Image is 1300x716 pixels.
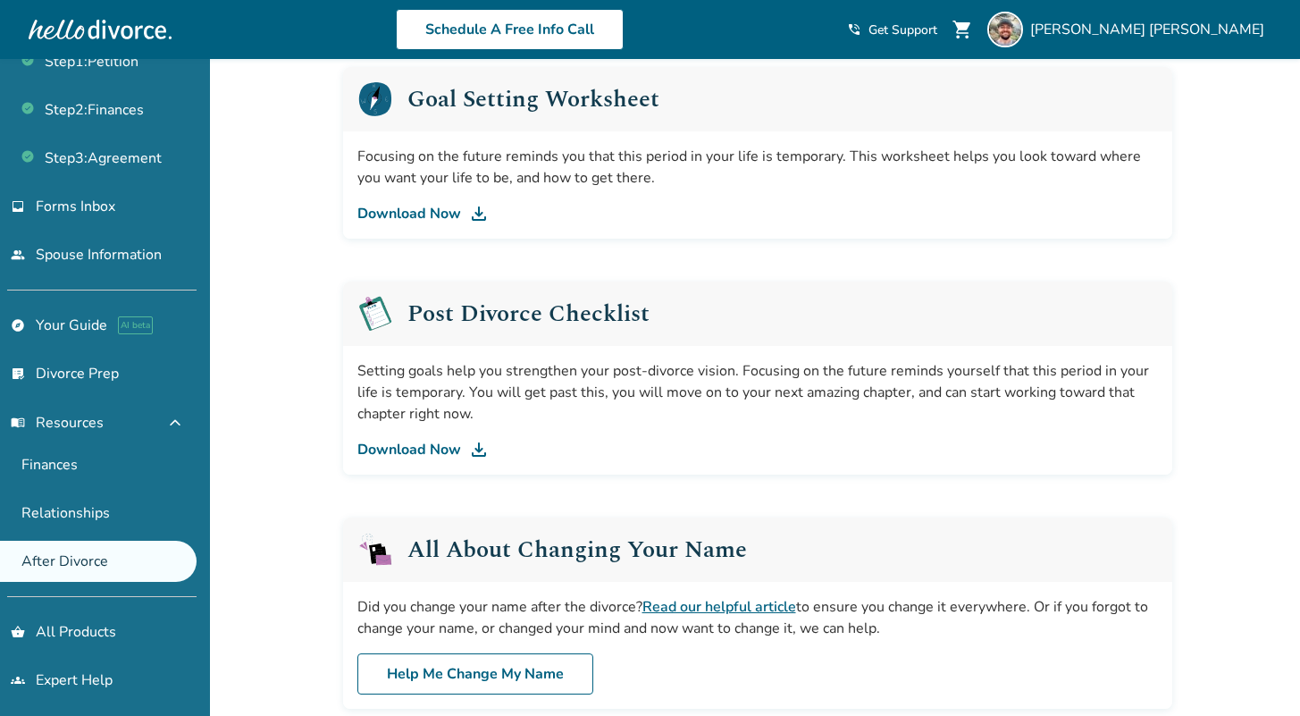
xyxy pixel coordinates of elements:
[11,413,104,433] span: Resources
[847,22,861,37] span: phone_in_talk
[357,203,1158,224] a: Download Now
[357,296,393,332] img: Goal Setting Worksheet
[357,653,593,695] a: Help Me Change My Name
[11,625,25,639] span: shopping_basket
[642,597,796,617] a: Read our helpful article
[164,412,186,434] span: expand_less
[11,673,25,687] span: groups
[357,596,1158,639] div: Did you change your name after the divorce? to ensure you change it everywhere. Or if you forgot ...
[468,203,490,224] img: DL
[407,538,747,561] h2: All About Changing Your Name
[952,19,973,40] span: shopping_cart
[407,302,650,325] h2: Post Divorce Checklist
[357,146,1158,189] div: Focusing on the future reminds you that this period in your life is temporary. This worksheet hel...
[11,199,25,214] span: inbox
[357,360,1158,425] div: Setting goals help you strengthen your post-divorce vision. Focusing on the future reminds yourse...
[1211,630,1300,716] iframe: Chat Widget
[847,21,937,38] a: phone_in_talkGet Support
[118,316,153,334] span: AI beta
[11,248,25,262] span: people
[468,439,490,460] img: DL
[11,366,25,381] span: list_alt_check
[11,416,25,430] span: menu_book
[987,12,1023,47] img: Alex Johnson
[11,318,25,333] span: explore
[36,197,115,216] span: Forms Inbox
[1030,20,1271,39] span: [PERSON_NAME] [PERSON_NAME]
[357,439,1158,460] a: Download Now
[357,532,393,568] img: Name Change
[396,9,624,50] a: Schedule A Free Info Call
[357,81,393,117] img: Goal Setting Worksheet
[407,88,659,111] h2: Goal Setting Worksheet
[868,21,937,38] span: Get Support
